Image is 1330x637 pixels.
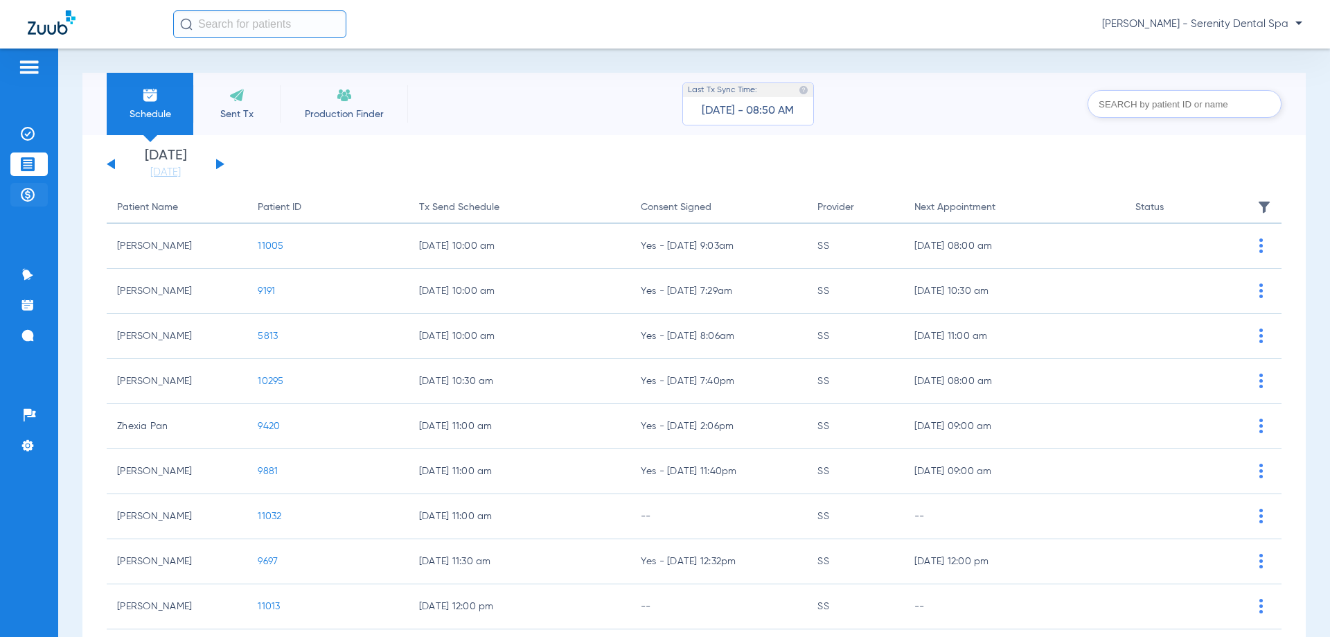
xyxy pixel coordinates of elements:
span: [DATE] 10:00 am [419,239,620,253]
td: [DATE] 11:00 am [904,314,1126,359]
div: Patient ID [258,200,301,215]
td: Yes - [DATE] 11:40pm [630,449,808,494]
td: [DATE] 09:00 am [904,449,1126,494]
span: Sent Tx [204,107,269,121]
img: hamburger-icon [18,59,40,76]
span: 9881 [258,466,278,476]
span: [DATE] 10:00 am [419,284,620,298]
span: Schedule [117,107,183,121]
div: Consent Signed [641,200,711,215]
div: Tx Send Schedule [419,200,620,215]
span: 11005 [258,241,283,251]
td: SS [807,359,903,404]
td: Yes - [DATE] 2:06pm [630,404,808,449]
td: [PERSON_NAME] [107,269,247,314]
td: Yes - [DATE] 7:40pm [630,359,808,404]
td: Yes - [DATE] 8:06am [630,314,808,359]
td: SS [807,494,903,539]
div: Patient Name [117,200,237,215]
div: Consent Signed [641,200,797,215]
td: [PERSON_NAME] [107,359,247,404]
div: Provider [817,200,893,215]
div: Tx Send Schedule [419,200,499,215]
td: -- [904,494,1126,539]
li: [DATE] [124,149,207,180]
img: group-vertical.svg [1259,509,1263,523]
td: SS [807,539,903,584]
div: Status [1135,200,1164,215]
span: [DATE] 11:00 am [419,464,620,478]
td: SS [807,314,903,359]
td: [PERSON_NAME] [107,494,247,539]
span: [DATE] 11:00 am [419,419,620,433]
td: -- [904,584,1126,629]
img: Schedule [142,87,159,103]
td: Yes - [DATE] 9:03am [630,224,808,269]
div: Patient Name [117,200,178,215]
td: SS [807,584,903,629]
td: Yes - [DATE] 12:32pm [630,539,808,584]
span: 5813 [258,331,278,341]
span: 9697 [258,557,278,566]
span: [DATE] 12:00 pm [419,600,620,613]
img: Sent Tx [229,87,245,103]
td: Yes - [DATE] 7:29am [630,269,808,314]
span: [DATE] 11:30 am [419,555,620,568]
td: [PERSON_NAME] [107,314,247,359]
td: SS [807,449,903,494]
img: Zuub Logo [28,10,76,35]
span: [DATE] 10:30 am [419,374,620,388]
td: SS [807,224,903,269]
div: Patient ID [258,200,398,215]
span: Last Tx Sync Time: [688,83,757,97]
span: 9420 [258,421,280,431]
span: 10295 [258,376,283,386]
td: -- [630,494,808,539]
input: Search for patients [173,10,346,38]
img: filter.svg [1257,200,1271,214]
div: Status [1135,200,1235,215]
td: [DATE] 09:00 am [904,404,1126,449]
img: group-vertical.svg [1259,238,1263,253]
td: [PERSON_NAME] [107,539,247,584]
div: Next Appointment [914,200,995,215]
div: Next Appointment [914,200,1115,215]
img: group-vertical.svg [1259,464,1263,478]
span: [DATE] - 08:50 AM [702,104,794,118]
td: [PERSON_NAME] [107,449,247,494]
span: [DATE] 10:00 am [419,329,620,343]
td: [DATE] 08:00 am [904,224,1126,269]
td: [PERSON_NAME] [107,224,247,269]
span: 9191 [258,286,275,296]
span: [DATE] 11:00 am [419,509,620,523]
a: [DATE] [124,166,207,180]
td: [DATE] 08:00 am [904,359,1126,404]
img: group-vertical.svg [1259,554,1263,568]
img: group-vertical.svg [1259,329,1263,343]
td: [DATE] 10:30 am [904,269,1126,314]
img: last sync help info [799,85,808,95]
span: 11032 [258,512,281,521]
span: Production Finder [290,107,398,121]
td: SS [807,404,903,449]
td: -- [630,584,808,629]
img: group-vertical.svg [1259,374,1263,388]
img: group-vertical.svg [1259,599,1263,613]
img: group-vertical.svg [1259,283,1263,298]
span: 11013 [258,602,280,611]
input: SEARCH by patient ID or name [1088,90,1282,118]
img: Recare [336,87,353,103]
td: [DATE] 12:00 pm [904,539,1126,584]
img: Search Icon [180,18,193,30]
td: SS [807,269,903,314]
td: Zhexia Pan [107,404,247,449]
div: Provider [817,200,854,215]
span: [PERSON_NAME] - Serenity Dental Spa [1102,17,1302,31]
img: group-vertical.svg [1259,419,1263,433]
td: [PERSON_NAME] [107,584,247,629]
